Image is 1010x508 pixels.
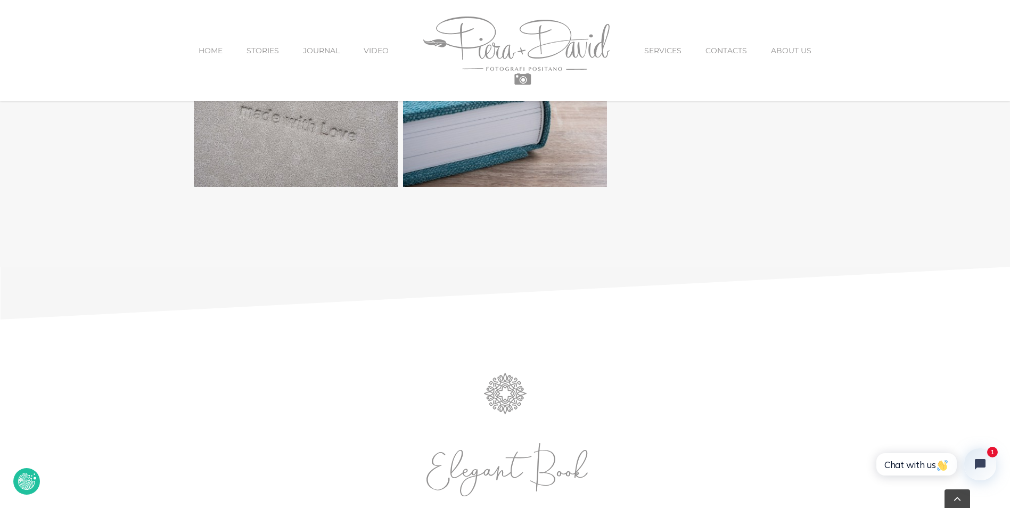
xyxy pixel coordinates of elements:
img: Piera Plus David Photography Positano Logo [423,17,610,85]
a: SERVICES [644,28,681,73]
span: ABOUT US [771,47,811,54]
a: VIDEO [364,28,389,73]
img: easybook-15 [194,51,398,187]
span: STORIES [247,47,279,54]
a: CONTACTS [705,28,747,73]
span: VIDEO [364,47,389,54]
a: HOME [199,28,223,73]
span: HOME [199,47,223,54]
span: CONTACTS [705,47,747,54]
span: SERVICES [644,47,681,54]
a: ABOUT US [771,28,811,73]
h3: Elegant Book [194,449,817,501]
a: JOURNAL [303,28,340,73]
button: Revoke Icon [13,468,40,495]
img: easybook-10 [403,51,607,187]
a: STORIES [247,28,279,73]
iframe: Tidio Chat [860,433,1010,508]
span: JOURNAL [303,47,340,54]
